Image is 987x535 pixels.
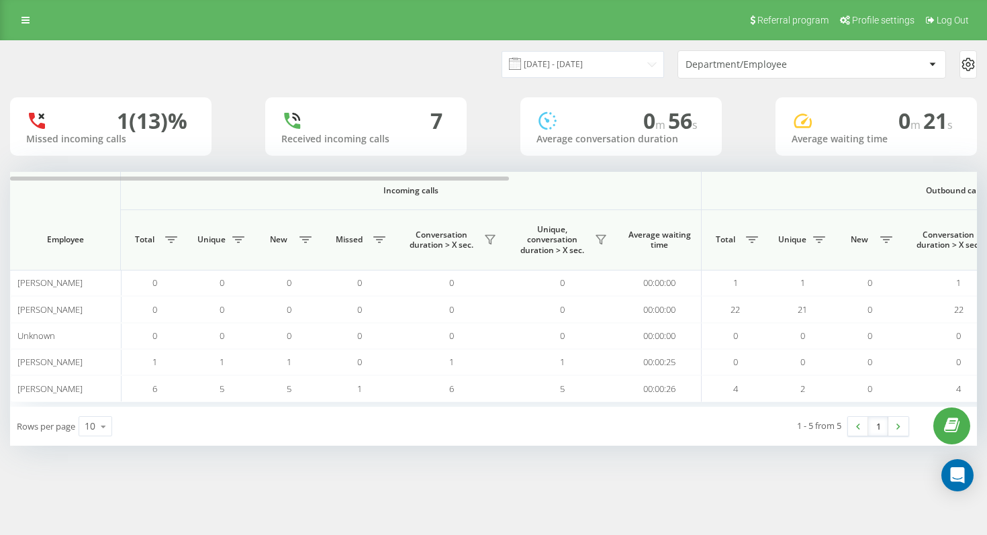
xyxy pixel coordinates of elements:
span: 0 [449,303,454,315]
span: Profile settings [852,15,914,26]
span: 1 [287,356,291,368]
span: Unknown [17,330,55,342]
td: 00:00:25 [618,349,702,375]
span: 0 [220,330,224,342]
span: m [655,117,668,132]
a: 1 [868,417,888,436]
span: [PERSON_NAME] [17,383,83,395]
span: 0 [560,303,565,315]
span: 0 [287,303,291,315]
span: Missed [329,234,369,245]
span: 5 [287,383,291,395]
span: 0 [956,356,961,368]
span: 0 [357,277,362,289]
span: 2 [800,383,805,395]
div: Average waiting time [792,134,961,145]
span: 21 [798,303,807,315]
div: 1 (13)% [117,108,187,134]
span: 6 [152,383,157,395]
span: 0 [152,303,157,315]
span: 0 [867,356,872,368]
span: 1 [733,277,738,289]
span: 0 [152,277,157,289]
span: Total [128,234,161,245]
span: Total [708,234,742,245]
span: 0 [867,303,872,315]
span: Unique, conversation duration > Х sec. [514,224,591,256]
span: [PERSON_NAME] [17,303,83,315]
div: 10 [85,420,95,433]
span: 0 [898,106,923,135]
span: 0 [733,356,738,368]
span: s [947,117,953,132]
span: m [910,117,923,132]
span: Incoming calls [156,185,666,196]
span: 0 [357,303,362,315]
span: [PERSON_NAME] [17,356,83,368]
span: Rows per page [17,420,75,432]
td: 00:00:00 [618,323,702,349]
td: 00:00:00 [618,270,702,296]
span: 0 [220,303,224,315]
span: 0 [867,277,872,289]
span: New [262,234,295,245]
span: Referral program [757,15,829,26]
span: 0 [449,277,454,289]
span: 0 [867,383,872,395]
span: 1 [357,383,362,395]
span: 5 [560,383,565,395]
span: 1 [956,277,961,289]
span: s [692,117,698,132]
div: Missed incoming calls [26,134,195,145]
td: 00:00:26 [618,375,702,401]
td: 00:00:00 [618,296,702,322]
span: 0 [287,330,291,342]
div: Average conversation duration [536,134,706,145]
span: 1 [449,356,454,368]
span: 1 [560,356,565,368]
span: 0 [800,330,805,342]
div: Department/Employee [686,59,846,70]
span: 6 [449,383,454,395]
span: 22 [954,303,963,315]
span: Conversation duration > Х sec. [910,230,987,250]
span: Conversation duration > Х sec. [403,230,480,250]
span: 0 [800,356,805,368]
span: 0 [560,330,565,342]
span: 0 [733,330,738,342]
span: 1 [220,356,224,368]
span: Unique [195,234,228,245]
span: 0 [867,330,872,342]
span: Average waiting time [628,230,691,250]
div: 1 - 5 from 5 [797,419,841,432]
span: Employee [21,234,109,245]
span: 0 [643,106,668,135]
span: 4 [956,383,961,395]
span: New [843,234,876,245]
span: Unique [775,234,809,245]
span: 4 [733,383,738,395]
span: 1 [152,356,157,368]
span: 0 [449,330,454,342]
span: 0 [220,277,224,289]
span: [PERSON_NAME] [17,277,83,289]
span: 5 [220,383,224,395]
div: 7 [430,108,442,134]
span: 0 [357,330,362,342]
span: 0 [560,277,565,289]
span: 22 [731,303,740,315]
div: Open Intercom Messenger [941,459,974,491]
span: 0 [956,330,961,342]
span: 21 [923,106,953,135]
span: Log Out [937,15,969,26]
span: 56 [668,106,698,135]
span: 0 [357,356,362,368]
span: 1 [800,277,805,289]
span: 0 [287,277,291,289]
span: 0 [152,330,157,342]
div: Received incoming calls [281,134,451,145]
